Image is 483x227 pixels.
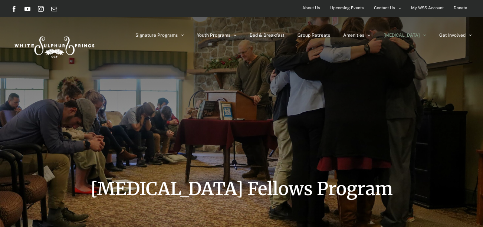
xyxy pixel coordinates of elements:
[384,17,426,54] a: [MEDICAL_DATA]
[38,6,44,12] a: Instagram
[24,6,30,12] a: YouTube
[439,33,466,37] span: Get Involved
[330,3,364,13] span: Upcoming Events
[197,17,237,54] a: Youth Programs
[51,6,57,12] a: Email
[384,33,420,37] span: [MEDICAL_DATA]
[11,6,17,12] a: Facebook
[343,33,364,37] span: Amenities
[135,33,178,37] span: Signature Programs
[298,33,330,37] span: Group Retreats
[197,33,230,37] span: Youth Programs
[135,17,472,54] nav: Main Menu
[302,3,320,13] span: About Us
[343,17,371,54] a: Amenities
[135,17,184,54] a: Signature Programs
[439,17,472,54] a: Get Involved
[250,33,285,37] span: Bed & Breakfast
[250,17,285,54] a: Bed & Breakfast
[374,3,395,13] span: Contact Us
[11,28,96,63] img: White Sulphur Springs Logo
[411,3,444,13] span: My WSS Account
[454,3,467,13] span: Donate
[298,17,330,54] a: Group Retreats
[91,178,393,200] span: [MEDICAL_DATA] Fellows Program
